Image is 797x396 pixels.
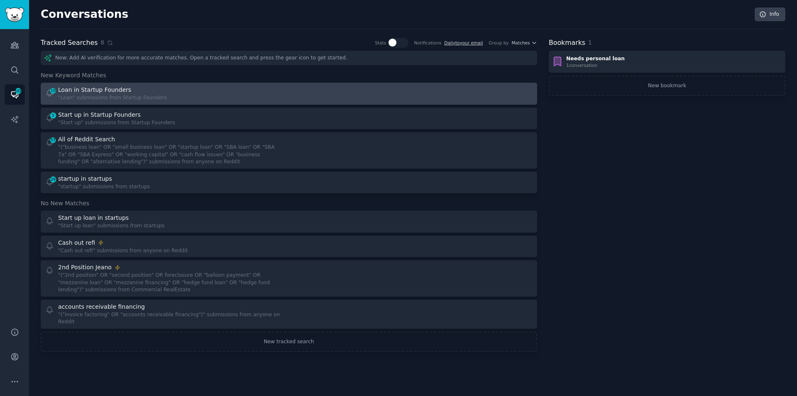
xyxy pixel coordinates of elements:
div: 1 conversation [566,62,625,68]
span: 101 [15,88,22,94]
button: Matches [512,40,537,46]
a: Start up loan in startups"Start up loan" submissions from startups [41,211,537,233]
div: startup in startups [58,175,112,183]
a: 5Start up in Startup Founders"Start up" submissions from Startup Founders [41,108,537,130]
span: No New Matches [41,199,89,208]
a: 29startup in startups"startup" submissions from startups [41,172,537,194]
div: "Start up loan" submissions from startups [58,222,164,230]
div: "("business loan" OR "small business loan" OR "startup loan" OR "SBA loan" OR "SBA 7a" OR "SBA Ex... [58,144,283,166]
div: All of Reddit Search [58,135,115,144]
h2: Tracked Searches [41,38,98,48]
div: "Loan" submissions from Startup Founders [58,94,167,102]
span: 8 [100,38,104,47]
span: 1 [588,39,592,46]
div: Notifications [414,40,442,46]
div: 2nd Position Jeano [58,263,112,272]
h2: Bookmarks [549,38,585,48]
h2: Conversations [41,8,128,21]
div: Start up loan in startups [58,214,129,222]
div: Needs personal loan [566,55,625,63]
div: "("invoice factoring" OR "accounts receivable financing")" submissions from anyone on Reddit [58,311,283,326]
a: accounts receivable financing"("invoice factoring" OR "accounts receivable financing")" submissio... [41,300,537,329]
a: New bookmark [549,76,785,96]
span: Matches [512,40,530,46]
div: New: Add AI verification for more accurate matches. Open a tracked search and press the gear icon... [41,51,537,65]
a: Dailytoyour email [444,40,483,45]
span: New Keyword Matches [41,71,106,80]
div: "Cash out refi" submissions from anyone on Reddit [58,247,188,255]
div: Cash out refi [58,239,95,247]
div: Start up in Startup Founders [58,111,141,119]
img: GummySearch logo [5,7,24,22]
a: 10Loan in Startup Founders"Loan" submissions from Startup Founders [41,83,537,105]
div: accounts receivable financing [58,303,145,311]
span: 5 [49,113,57,118]
div: "startup" submissions from startups [58,183,150,191]
a: Needs personal loan1conversation [549,51,785,73]
a: 57All of Reddit Search"("business loan" OR "small business loan" OR "startup loan" OR "SBA loan" ... [41,132,537,169]
div: "Start up" submissions from Startup Founders [58,119,175,127]
a: Info [755,7,785,22]
a: New tracked search [41,332,537,352]
span: 10 [49,88,57,93]
div: Loan in Startup Founders [58,86,131,94]
div: "("2nd position" OR "second position" OR foreclosure OR "balloon payment" OR "mezzanine loan" OR ... [58,272,283,294]
div: Stats [375,40,386,46]
a: 2nd Position Jeano"("2nd position" OR "second position" OR foreclosure OR "balloon payment" OR "m... [41,260,537,297]
span: 29 [49,177,57,182]
a: Cash out refi"Cash out refi" submissions from anyone on Reddit [41,236,537,258]
a: 101 [5,84,25,105]
div: Group by [489,40,509,46]
span: 57 [49,137,57,143]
